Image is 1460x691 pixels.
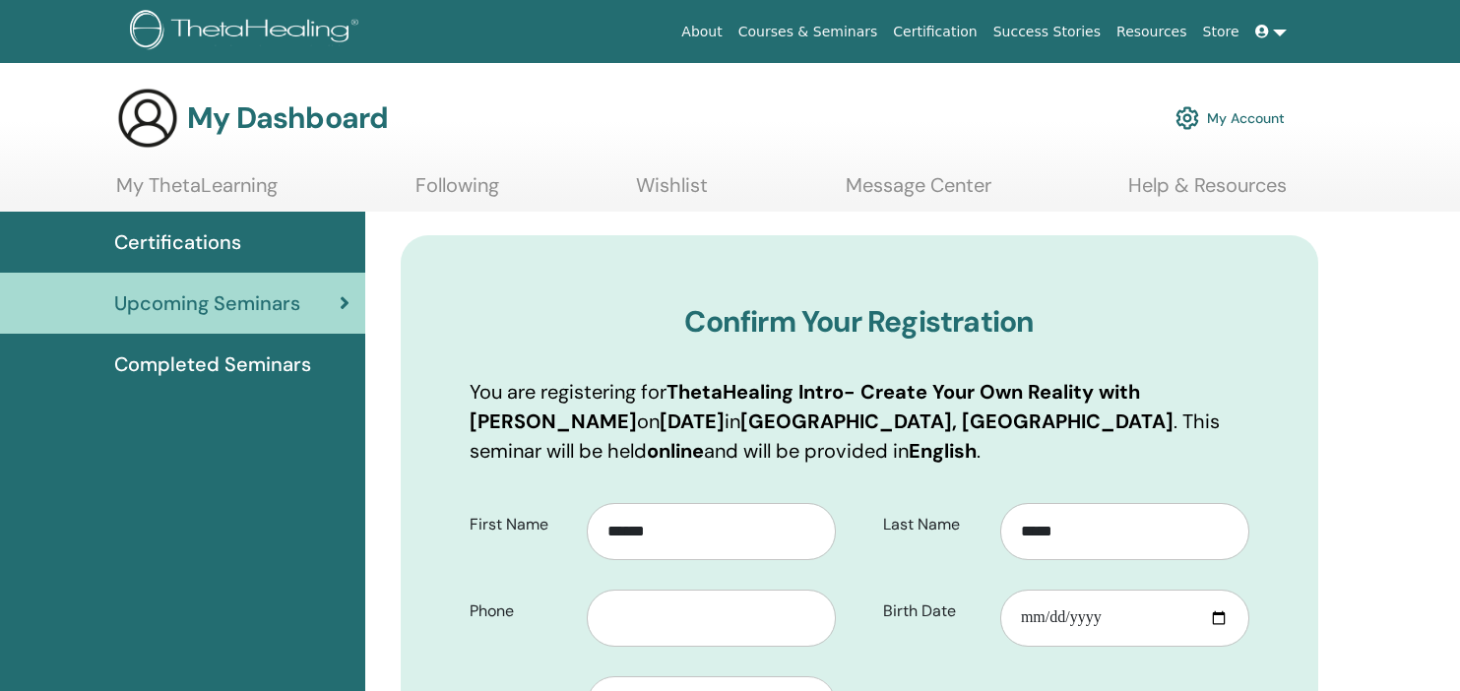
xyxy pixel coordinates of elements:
[455,506,587,543] label: First Name
[415,173,499,212] a: Following
[1175,101,1199,135] img: cog.svg
[868,506,1000,543] label: Last Name
[470,379,1140,434] b: ThetaHealing Intro- Create Your Own Reality with [PERSON_NAME]
[114,227,241,257] span: Certifications
[673,14,730,50] a: About
[1175,96,1285,140] a: My Account
[470,304,1249,340] h3: Confirm Your Registration
[909,438,977,464] b: English
[1128,173,1287,212] a: Help & Resources
[470,377,1249,466] p: You are registering for on in . This seminar will be held and will be provided in .
[116,87,179,150] img: generic-user-icon.jpg
[636,173,708,212] a: Wishlist
[114,349,311,379] span: Completed Seminars
[846,173,991,212] a: Message Center
[1109,14,1195,50] a: Resources
[116,173,278,212] a: My ThetaLearning
[740,408,1174,434] b: [GEOGRAPHIC_DATA], [GEOGRAPHIC_DATA]
[660,408,725,434] b: [DATE]
[455,593,587,630] label: Phone
[114,288,300,318] span: Upcoming Seminars
[985,14,1109,50] a: Success Stories
[730,14,886,50] a: Courses & Seminars
[647,438,704,464] b: online
[885,14,984,50] a: Certification
[1195,14,1247,50] a: Store
[868,593,1000,630] label: Birth Date
[130,10,365,54] img: logo.png
[187,100,388,136] h3: My Dashboard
